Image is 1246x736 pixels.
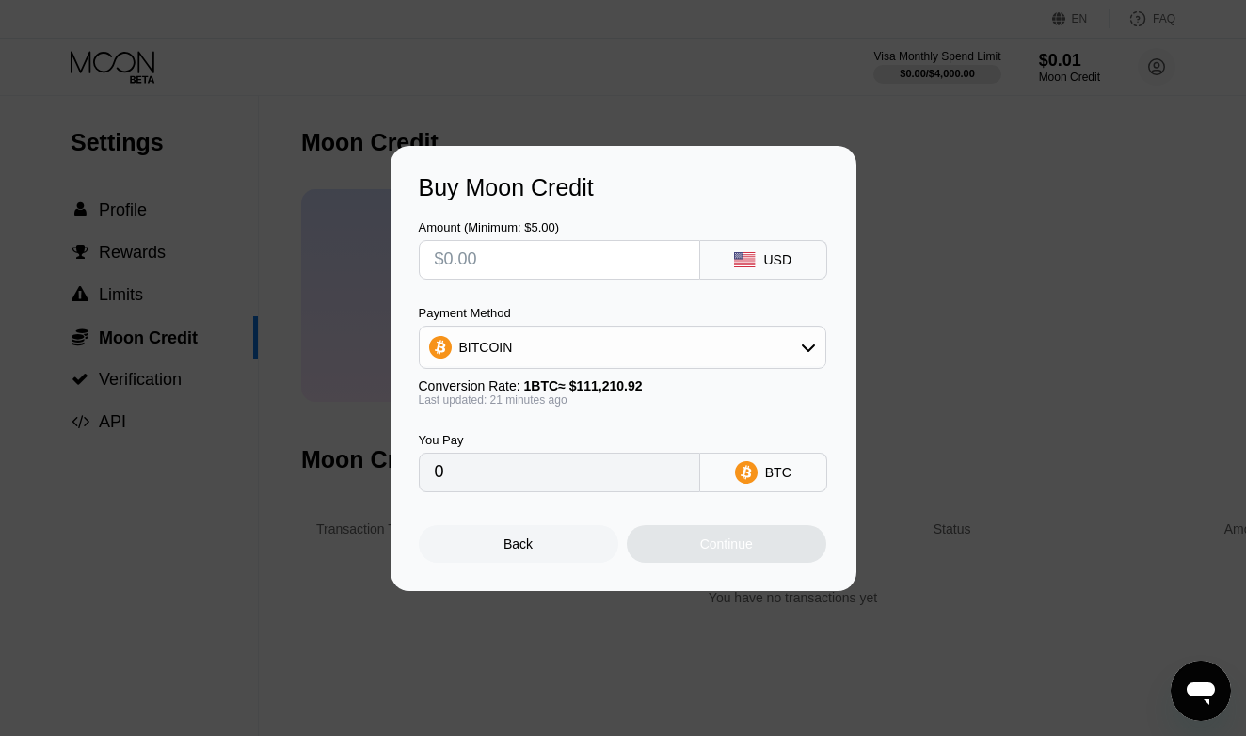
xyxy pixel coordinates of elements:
[459,340,513,355] div: BITCOIN
[419,433,700,447] div: You Pay
[419,174,828,201] div: Buy Moon Credit
[524,378,643,393] span: 1 BTC ≈ $111,210.92
[763,252,791,267] div: USD
[435,241,684,279] input: $0.00
[419,220,700,234] div: Amount (Minimum: $5.00)
[419,378,826,393] div: Conversion Rate:
[1171,661,1231,721] iframe: Кнопка, открывающая окно обмена сообщениями; идет разговор
[503,536,533,552] div: Back
[419,306,826,320] div: Payment Method
[765,465,791,480] div: BTC
[419,393,826,407] div: Last updated: 21 minutes ago
[419,525,618,563] div: Back
[420,328,825,366] div: BITCOIN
